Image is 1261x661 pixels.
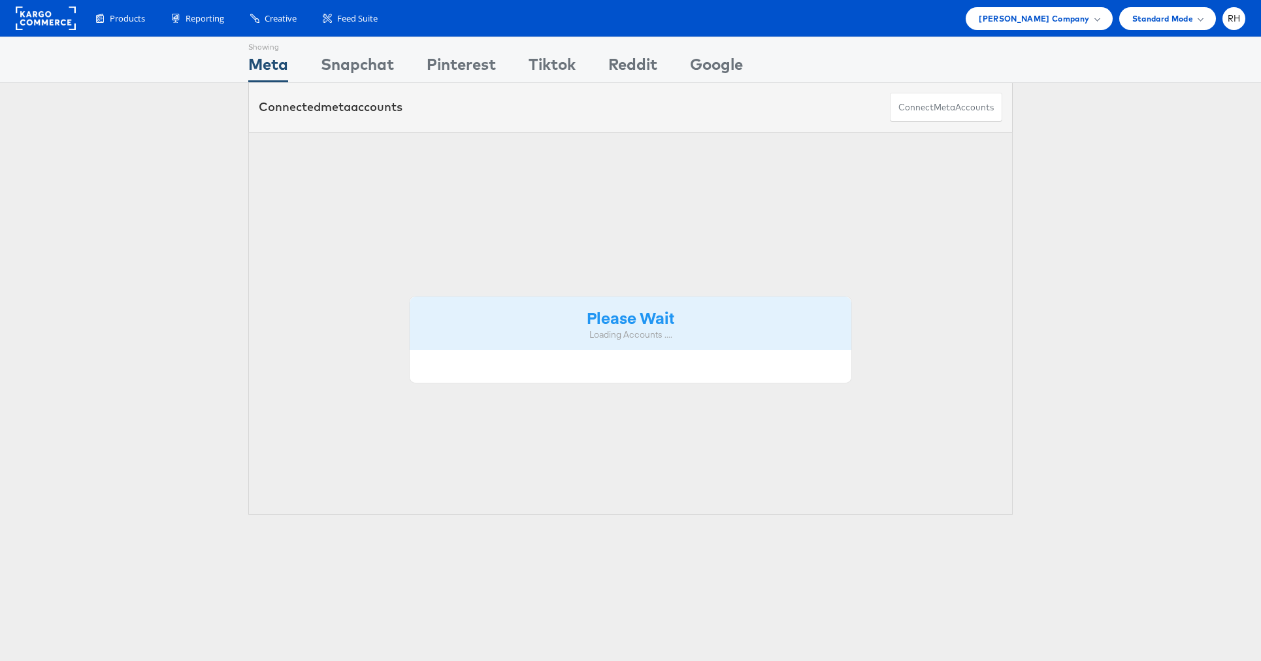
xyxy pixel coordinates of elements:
[321,99,351,114] span: meta
[608,53,657,82] div: Reddit
[1228,14,1241,23] span: RH
[1132,12,1193,25] span: Standard Mode
[259,99,402,116] div: Connected accounts
[186,12,224,25] span: Reporting
[587,306,674,328] strong: Please Wait
[110,12,145,25] span: Products
[934,101,955,114] span: meta
[321,53,394,82] div: Snapchat
[265,12,297,25] span: Creative
[419,329,842,341] div: Loading Accounts ....
[529,53,576,82] div: Tiktok
[248,53,288,82] div: Meta
[979,12,1089,25] span: [PERSON_NAME] Company
[337,12,378,25] span: Feed Suite
[690,53,743,82] div: Google
[890,93,1002,122] button: ConnectmetaAccounts
[427,53,496,82] div: Pinterest
[248,37,288,53] div: Showing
